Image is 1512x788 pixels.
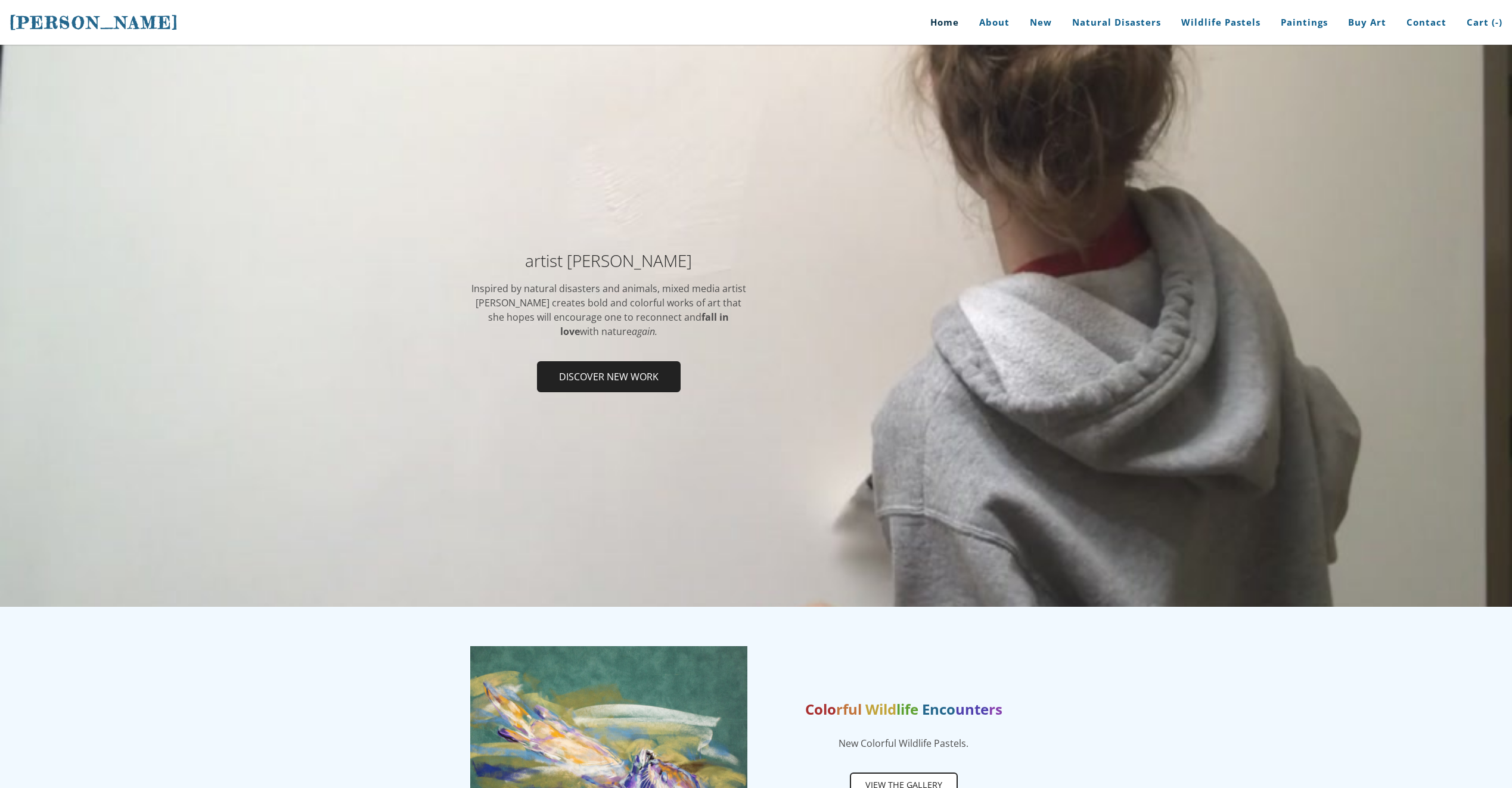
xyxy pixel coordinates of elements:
[865,699,896,719] font: Wild
[922,699,955,719] font: Enco
[989,699,1002,719] font: rs
[805,699,836,719] font: Colo
[470,281,747,339] div: Inspired by natural disasters and animals, mixed media artist [PERSON_NAME] ​creates bold and col...
[10,13,179,33] span: [PERSON_NAME]
[470,252,747,269] h2: artist [PERSON_NAME]
[765,736,1042,750] div: ​New Colorful Wildlife Pastels.
[537,361,681,392] a: Discover new work
[896,699,918,719] font: life
[632,325,657,338] em: again.
[1495,16,1499,28] span: -
[10,11,179,34] a: [PERSON_NAME]
[538,362,679,391] span: Discover new work
[836,699,862,719] font: rful
[955,699,989,719] font: unte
